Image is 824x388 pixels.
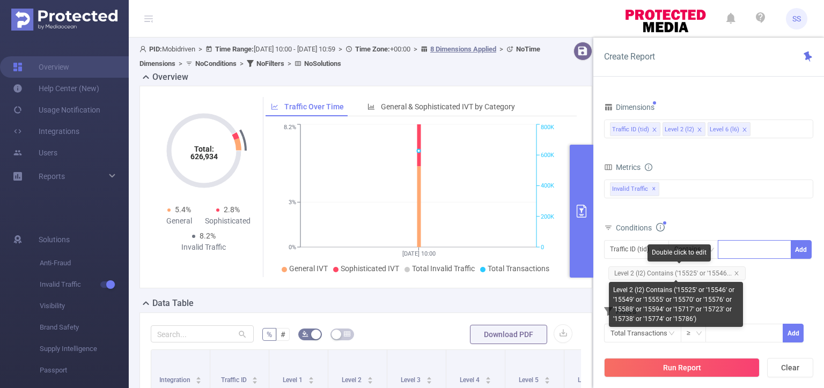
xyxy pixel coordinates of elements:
[496,45,506,53] span: >
[13,78,99,99] a: Help Center (New)
[708,247,715,254] i: icon: down
[267,330,272,339] span: %
[284,59,295,68] span: >
[271,103,278,110] i: icon: line-chart
[544,379,550,383] i: icon: caret-down
[13,142,57,163] a: Users
[304,59,341,68] b: No Solutions
[652,183,656,196] span: ✕
[196,375,202,378] i: icon: caret-up
[791,240,812,259] button: Add
[13,121,79,142] a: Integrations
[645,163,652,171] i: icon: info-circle
[196,379,202,383] i: icon: caret-down
[544,375,550,378] i: icon: caret-up
[663,122,705,136] li: Level 2 (l2)
[179,242,228,253] div: Invalid Traffic
[460,376,481,384] span: Level 4
[485,375,491,378] i: icon: caret-up
[609,282,743,327] div: Level 2 (l2) Contains ('15525' or '15546' or '15549' or '15555' or '15570' or '15576' or '15588' ...
[541,244,544,251] tspan: 0
[604,358,760,377] button: Run Report
[139,46,149,53] i: icon: user
[284,102,344,111] span: Traffic Over Time
[767,358,813,377] button: Clear
[412,264,475,273] span: Total Invalid Traffic
[237,59,247,68] span: >
[687,324,698,342] div: ≥
[665,123,694,137] div: Level 2 (l2)
[402,250,435,257] tspan: [DATE] 10:00
[541,152,554,159] tspan: 600K
[541,124,554,131] tspan: 800K
[152,297,194,310] h2: Data Table
[708,122,751,136] li: Level 6 (l6)
[308,375,314,378] i: icon: caret-up
[224,205,240,214] span: 2.8%
[195,59,237,68] b: No Conditions
[519,376,540,384] span: Level 5
[195,375,202,382] div: Sort
[252,375,258,382] div: Sort
[159,376,192,384] span: Integration
[175,205,191,214] span: 5.4%
[40,338,129,360] span: Supply Intelligence
[215,45,254,53] b: Time Range:
[256,59,284,68] b: No Filters
[302,331,308,337] i: icon: bg-colors
[612,123,649,137] div: Traffic ID (tid)
[648,244,711,262] div: Double click to edit
[381,102,515,111] span: General & Sophisticated IVT by Category
[734,271,739,276] i: icon: close
[355,45,390,53] b: Time Zone:
[792,8,801,29] span: SS
[341,264,399,273] span: Sophisticated IVT
[139,45,540,68] span: Mobidriven [DATE] 10:00 - [DATE] 10:59 +00:00
[151,325,254,342] input: Search...
[194,145,214,153] tspan: Total:
[488,264,549,273] span: Total Transactions
[283,376,304,384] span: Level 1
[204,215,253,227] div: Sophisticated
[610,241,657,258] div: Traffic ID (tid)
[40,274,129,295] span: Invalid Traffic
[367,375,373,378] i: icon: caret-up
[367,375,373,382] div: Sort
[221,376,248,384] span: Traffic ID
[308,375,314,382] div: Sort
[13,99,100,121] a: Usage Notification
[604,51,655,62] span: Create Report
[401,376,422,384] span: Level 3
[610,122,660,136] li: Traffic ID (tid)
[190,152,217,161] tspan: 626,934
[426,375,432,378] i: icon: caret-up
[175,59,186,68] span: >
[604,103,654,111] span: Dimensions
[616,223,665,232] span: Conditions
[367,103,375,110] i: icon: bar-chart
[342,376,363,384] span: Level 2
[410,45,421,53] span: >
[608,266,746,280] span: Level 2 (l2) Contains ('15525' or '15546...
[149,45,162,53] b: PID:
[604,307,636,316] span: Filters
[39,229,70,250] span: Solutions
[252,375,258,378] i: icon: caret-up
[426,379,432,383] i: icon: caret-down
[39,166,65,187] a: Reports
[610,182,659,196] span: Invalid Traffic
[485,379,491,383] i: icon: caret-down
[13,56,69,78] a: Overview
[541,183,554,190] tspan: 400K
[11,9,117,31] img: Protected Media
[710,123,739,137] div: Level 6 (l6)
[485,375,491,382] div: Sort
[430,45,496,53] u: 8 Dimensions Applied
[40,252,129,274] span: Anti-Fraud
[200,232,216,240] span: 8.2%
[578,376,599,384] span: Level 6
[39,172,65,181] span: Reports
[697,127,702,133] i: icon: close
[335,45,345,53] span: >
[155,215,204,227] div: General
